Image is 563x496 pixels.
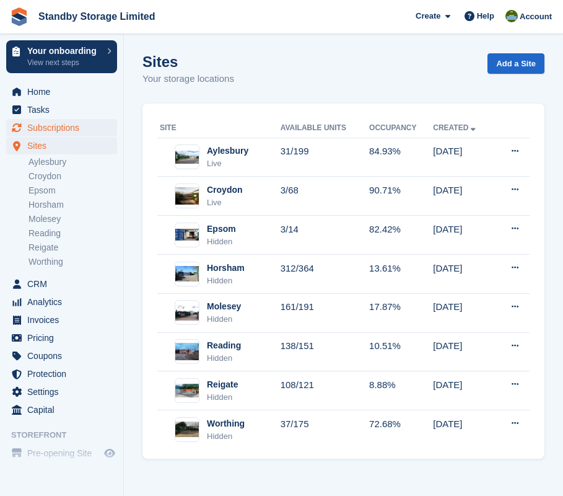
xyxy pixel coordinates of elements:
th: Available Units [281,118,369,138]
img: Image of Molesey site [175,305,199,321]
a: menu [6,401,117,418]
a: Created [433,123,478,132]
span: Account [520,11,552,23]
a: Epsom [28,185,117,197]
td: [DATE] [433,332,494,371]
div: Hidden [207,352,241,365]
span: Invoices [27,311,102,329]
a: Standby Storage Limited [33,6,160,27]
td: 161/191 [281,293,369,332]
span: Storefront [11,429,123,441]
span: Sites [27,137,102,154]
a: Molesey [28,213,117,225]
div: Horsham [207,262,245,275]
span: Create [416,10,440,22]
a: menu [6,445,117,462]
td: 82.42% [369,216,433,255]
td: 108/121 [281,371,369,410]
div: Reading [207,339,241,352]
span: Tasks [27,101,102,118]
td: [DATE] [433,216,494,255]
td: 10.51% [369,332,433,371]
h1: Sites [142,53,234,70]
a: Reigate [28,242,117,254]
p: Your onboarding [27,46,101,55]
img: Image of Aylesbury site [175,151,199,164]
div: Hidden [207,430,245,443]
img: Aaron Winter [505,10,518,22]
a: menu [6,383,117,401]
div: Hidden [207,313,241,325]
td: 84.93% [369,138,433,177]
span: Settings [27,383,102,401]
td: 13.61% [369,255,433,294]
img: stora-icon-8386f47178a22dfd0bd8f6a31ec36ba5ce8667c1dd55bd0f319d3a0aa187defe.svg [10,7,28,26]
span: Help [477,10,494,22]
a: menu [6,119,117,136]
span: Capital [27,401,102,418]
td: 17.87% [369,293,433,332]
td: 37/175 [281,410,369,449]
td: 8.88% [369,371,433,410]
td: [DATE] [433,255,494,294]
a: menu [6,101,117,118]
span: Pre-opening Site [27,445,102,462]
a: Preview store [102,446,117,461]
a: menu [6,293,117,311]
a: menu [6,137,117,154]
a: menu [6,365,117,383]
a: menu [6,83,117,100]
div: Hidden [207,391,238,404]
div: Hidden [207,275,245,287]
div: Live [207,157,248,170]
td: [DATE] [433,138,494,177]
td: 312/364 [281,255,369,294]
td: [DATE] [433,293,494,332]
div: Reigate [207,378,238,391]
img: Image of Horsham site [175,266,199,282]
span: Home [27,83,102,100]
span: Analytics [27,293,102,311]
td: [DATE] [433,410,494,449]
td: 90.71% [369,177,433,216]
a: Add a Site [487,53,544,74]
p: View next steps [27,57,101,68]
a: Your onboarding View next steps [6,40,117,73]
th: Site [157,118,281,138]
td: 3/68 [281,177,369,216]
a: Horsham [28,199,117,211]
span: Coupons [27,347,102,365]
a: Worthing [28,256,117,268]
td: [DATE] [433,371,494,410]
img: Image of Reading site [175,343,199,361]
a: menu [6,275,117,293]
span: Subscriptions [27,119,102,136]
td: 72.68% [369,410,433,449]
img: Image of Croydon site [175,187,199,205]
div: Epsom [207,223,236,236]
div: Molesey [207,300,241,313]
td: 138/151 [281,332,369,371]
a: Croydon [28,170,117,182]
div: Hidden [207,236,236,248]
a: menu [6,329,117,347]
td: [DATE] [433,177,494,216]
a: Reading [28,228,117,239]
div: Croydon [207,184,243,197]
p: Your storage locations [142,72,234,86]
th: Occupancy [369,118,433,138]
td: 3/14 [281,216,369,255]
img: Image of Worthing site [175,422,199,437]
span: Protection [27,365,102,383]
img: Image of Epsom site [175,229,199,241]
img: Image of Reigate site [175,384,199,397]
td: 31/199 [281,138,369,177]
a: Aylesbury [28,156,117,168]
a: menu [6,347,117,365]
a: menu [6,311,117,329]
div: Live [207,197,243,209]
div: Aylesbury [207,144,248,157]
span: CRM [27,275,102,293]
div: Worthing [207,417,245,430]
span: Pricing [27,329,102,347]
